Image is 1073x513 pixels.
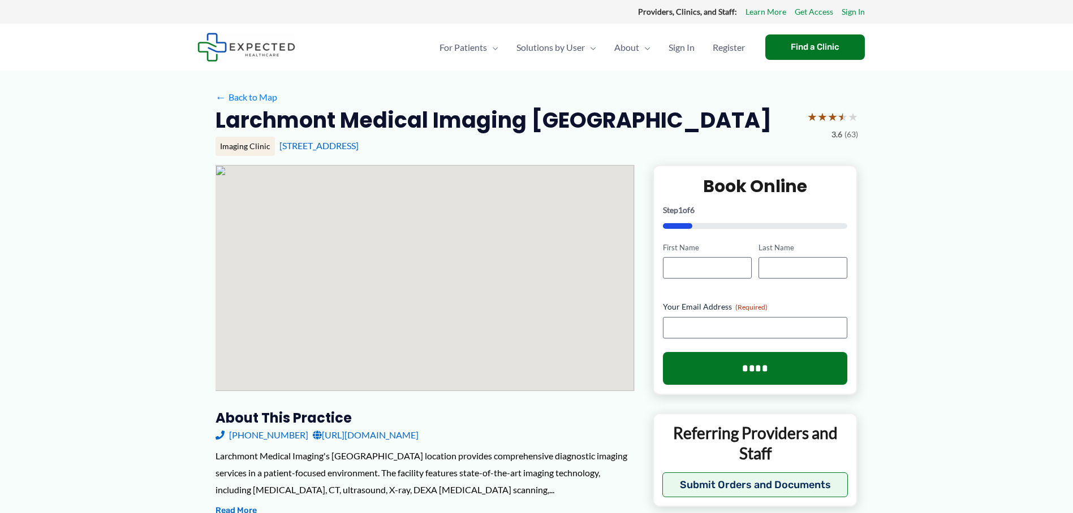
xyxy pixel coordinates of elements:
h2: Book Online [663,175,848,197]
a: [STREET_ADDRESS] [279,140,359,151]
h3: About this practice [216,409,635,427]
button: Submit Orders and Documents [662,472,848,497]
span: (63) [844,127,858,142]
span: ★ [807,106,817,127]
label: Last Name [759,242,847,253]
div: Imaging Clinic [216,137,275,156]
img: Expected Healthcare Logo - side, dark font, small [197,33,295,62]
h2: Larchmont Medical Imaging [GEOGRAPHIC_DATA] [216,106,772,134]
nav: Primary Site Navigation [430,28,754,67]
a: AboutMenu Toggle [605,28,660,67]
a: Find a Clinic [765,34,865,60]
a: Register [704,28,754,67]
span: (Required) [735,303,768,311]
a: Learn More [746,5,786,19]
label: First Name [663,242,752,253]
a: For PatientsMenu Toggle [430,28,507,67]
span: Solutions by User [516,28,585,67]
span: ★ [828,106,838,127]
span: ★ [838,106,848,127]
p: Step of [663,206,848,214]
span: ★ [848,106,858,127]
a: Get Access [795,5,833,19]
span: Menu Toggle [487,28,498,67]
a: [PHONE_NUMBER] [216,427,308,444]
span: Menu Toggle [639,28,650,67]
a: Sign In [660,28,704,67]
span: For Patients [439,28,487,67]
span: 1 [678,205,683,215]
a: Sign In [842,5,865,19]
a: ←Back to Map [216,89,277,106]
a: Solutions by UserMenu Toggle [507,28,605,67]
strong: Providers, Clinics, and Staff: [638,7,737,16]
span: 6 [690,205,695,215]
span: ← [216,92,226,102]
span: Sign In [669,28,695,67]
span: 3.6 [831,127,842,142]
a: [URL][DOMAIN_NAME] [313,427,419,444]
span: ★ [817,106,828,127]
p: Referring Providers and Staff [662,423,848,464]
span: About [614,28,639,67]
span: Register [713,28,745,67]
div: Larchmont Medical Imaging's [GEOGRAPHIC_DATA] location provides comprehensive diagnostic imaging ... [216,447,635,498]
label: Your Email Address [663,301,848,312]
span: Menu Toggle [585,28,596,67]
